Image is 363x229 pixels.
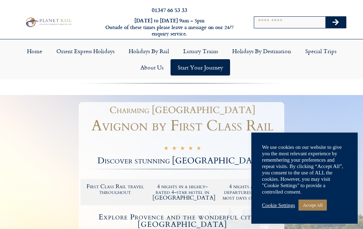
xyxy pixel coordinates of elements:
i: ★ [188,146,193,152]
a: Holidays by Rail [122,43,176,59]
a: Start your Journey [171,59,230,76]
h1: Avignon by First Class Rail [80,118,284,133]
h6: [DATE] to [DATE] 9am – 5pm Outside of these times please leave a message on our 24/7 enquiry serv... [99,17,240,37]
nav: Menu [4,43,359,76]
a: Home [20,43,49,59]
div: 5/5 [164,145,201,152]
img: Planet Rail Train Holidays Logo [24,16,73,28]
a: Orient Express Holidays [49,43,122,59]
h1: Charming [GEOGRAPHIC_DATA] [84,106,281,115]
i: ★ [196,146,201,152]
h2: 4 nights in a highly-rated 4-star hotel in [GEOGRAPHIC_DATA] [152,184,213,201]
h2: 4 nights / 5 days, departures available most days of the year [219,184,280,201]
a: Luxury Trains [176,43,225,59]
i: ★ [180,146,185,152]
i: ★ [172,146,177,152]
a: Accept All [298,200,327,211]
a: Special Trips [298,43,344,59]
a: 01347 66 53 33 [152,6,187,14]
h2: First Class Rail travel throughout [85,184,145,195]
a: Holidays by Destination [225,43,298,59]
button: Search [325,17,346,28]
i: ★ [164,146,168,152]
h2: Discover stunning [GEOGRAPHIC_DATA] [80,157,284,165]
div: We use cookies on our website to give you the most relevant experience by remembering your prefer... [262,144,347,195]
a: About Us [133,59,171,76]
h4: Explore Provence and the wonderful city of [GEOGRAPHIC_DATA] [82,213,283,228]
a: Cookie Settings [262,202,295,208]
